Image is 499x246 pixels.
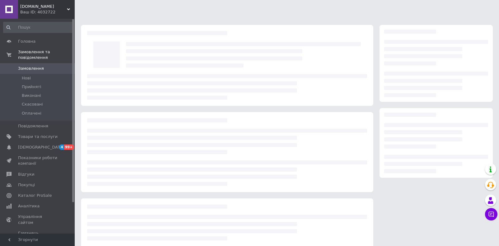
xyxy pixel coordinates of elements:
[18,144,64,150] span: [DEMOGRAPHIC_DATA]
[18,49,75,60] span: Замовлення та повідомлення
[18,134,58,140] span: Товари та послуги
[20,4,67,9] span: daruyshop.com.ua
[22,93,41,98] span: Виконані
[18,214,58,225] span: Управління сайтом
[18,155,58,166] span: Показники роботи компанії
[22,111,41,116] span: Оплачені
[59,144,64,150] span: 4
[64,144,74,150] span: 99+
[22,75,31,81] span: Нові
[18,193,52,198] span: Каталог ProSale
[18,66,44,71] span: Замовлення
[20,9,75,15] div: Ваш ID: 4032722
[18,172,34,177] span: Відгуки
[18,39,35,44] span: Головна
[18,203,40,209] span: Аналітика
[18,230,58,242] span: Гаманець компанії
[3,22,73,33] input: Пошук
[18,182,35,188] span: Покупці
[485,208,497,220] button: Чат з покупцем
[22,84,41,90] span: Прийняті
[18,123,48,129] span: Повідомлення
[22,102,43,107] span: Скасовані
